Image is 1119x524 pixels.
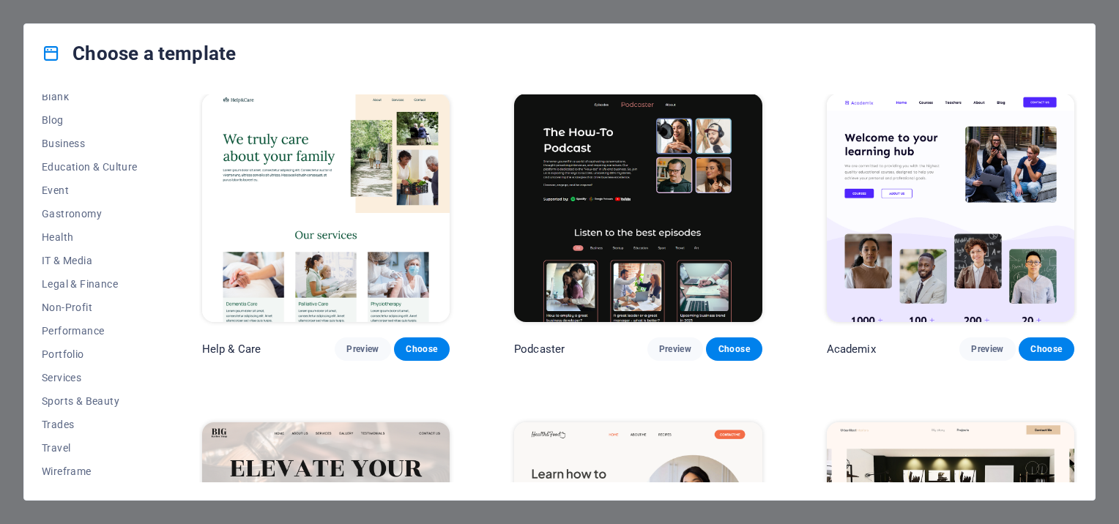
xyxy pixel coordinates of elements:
button: Portfolio [42,343,138,366]
span: Travel [42,442,138,454]
button: Sports & Beauty [42,389,138,413]
span: Preview [346,343,379,355]
button: Services [42,366,138,389]
span: Services [42,372,138,383]
button: Health [42,225,138,249]
button: Business [42,132,138,155]
span: Non-Profit [42,302,138,313]
span: Legal & Finance [42,278,138,290]
button: IT & Media [42,249,138,272]
img: Academix [827,94,1074,322]
span: Choose [1030,343,1063,355]
button: Choose [394,337,450,361]
button: Wireframe [42,460,138,483]
span: Blank [42,91,138,102]
span: Education & Culture [42,161,138,173]
h4: Choose a template [42,42,236,65]
button: Gastronomy [42,202,138,225]
img: Help & Care [202,94,450,322]
button: Blog [42,108,138,132]
span: Wireframe [42,465,138,477]
span: Trades [42,419,138,430]
button: Preview [647,337,703,361]
span: Gastronomy [42,208,138,220]
span: Sports & Beauty [42,395,138,407]
button: Legal & Finance [42,272,138,296]
span: Performance [42,325,138,337]
span: Event [42,184,138,196]
span: Choose [718,343,750,355]
button: Preview [959,337,1015,361]
button: Event [42,179,138,202]
button: Choose [1019,337,1074,361]
span: IT & Media [42,255,138,266]
span: Business [42,138,138,149]
button: Trades [42,413,138,436]
button: Choose [706,337,762,361]
span: Preview [659,343,691,355]
p: Podcaster [514,342,565,356]
span: Preview [971,343,1003,355]
span: Choose [406,343,438,355]
p: Help & Care [202,342,261,356]
span: Blog [42,114,138,126]
img: Podcaster [514,94,762,322]
button: Performance [42,319,138,343]
span: Health [42,231,138,243]
button: Education & Culture [42,155,138,179]
button: Blank [42,85,138,108]
p: Academix [827,342,876,356]
button: Non-Profit [42,296,138,319]
button: Travel [42,436,138,460]
button: Preview [335,337,390,361]
span: Portfolio [42,348,138,360]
